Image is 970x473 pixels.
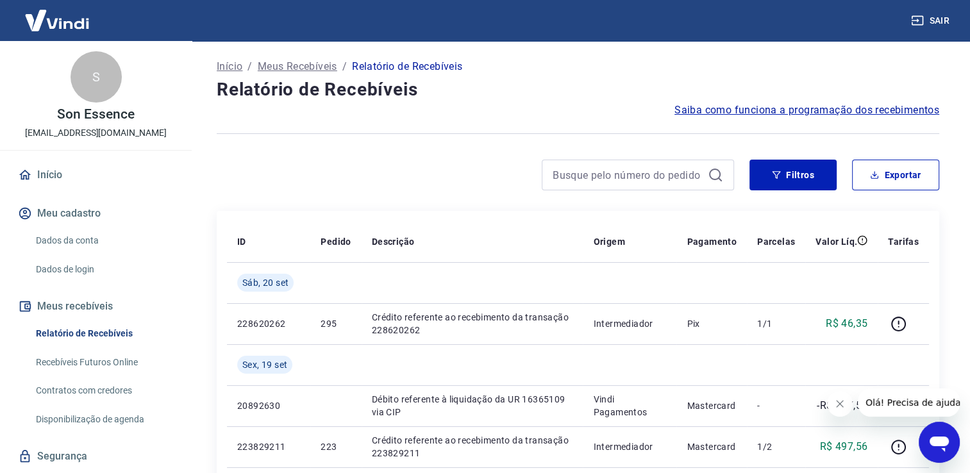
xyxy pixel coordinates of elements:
p: R$ 46,35 [826,316,867,331]
p: Mastercard [687,440,737,453]
div: S [71,51,122,103]
img: Vindi [15,1,99,40]
p: 20892630 [237,399,300,412]
p: Descrição [372,235,415,248]
p: 228620262 [237,317,300,330]
p: 223829211 [237,440,300,453]
p: Pagamento [687,235,737,248]
a: Disponibilização de agenda [31,406,176,433]
a: Dados da conta [31,228,176,254]
iframe: Fechar mensagem [827,391,853,417]
a: Saiba como funciona a programação dos recebimentos [674,103,939,118]
p: Tarifas [888,235,919,248]
p: Origem [593,235,624,248]
p: Intermediador [593,317,666,330]
button: Filtros [749,160,837,190]
p: Son Essence [57,108,134,121]
p: -R$ 497,56 [817,398,867,413]
button: Meu cadastro [15,199,176,228]
h4: Relatório de Recebíveis [217,77,939,103]
a: Relatório de Recebíveis [31,320,176,347]
input: Busque pelo número do pedido [553,165,703,185]
p: R$ 497,56 [820,439,868,454]
p: 1/2 [757,440,795,453]
a: Contratos com credores [31,378,176,404]
p: - [757,399,795,412]
p: Crédito referente ao recebimento da transação 228620262 [372,311,573,336]
p: Crédito referente ao recebimento da transação 223829211 [372,434,573,460]
a: Meus Recebíveis [258,59,337,74]
p: Débito referente à liquidação da UR 16365109 via CIP [372,393,573,419]
p: Relatório de Recebíveis [352,59,462,74]
span: Olá! Precisa de ajuda? [8,9,108,19]
button: Exportar [852,160,939,190]
iframe: Botão para abrir a janela de mensagens [919,422,960,463]
p: 1/1 [757,317,795,330]
p: Pix [687,317,737,330]
p: / [247,59,252,74]
p: / [342,59,347,74]
p: 223 [321,440,351,453]
p: Pedido [321,235,351,248]
button: Sair [908,9,955,33]
a: Início [217,59,242,74]
iframe: Mensagem da empresa [858,388,960,417]
a: Recebíveis Futuros Online [31,349,176,376]
a: Início [15,161,176,189]
p: Intermediador [593,440,666,453]
p: Valor Líq. [815,235,857,248]
a: Dados de login [31,256,176,283]
p: Mastercard [687,399,737,412]
p: ID [237,235,246,248]
button: Meus recebíveis [15,292,176,320]
span: Sex, 19 set [242,358,287,371]
p: Vindi Pagamentos [593,393,666,419]
p: 295 [321,317,351,330]
p: [EMAIL_ADDRESS][DOMAIN_NAME] [25,126,167,140]
span: Sáb, 20 set [242,276,288,289]
a: Segurança [15,442,176,470]
p: Parcelas [757,235,795,248]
